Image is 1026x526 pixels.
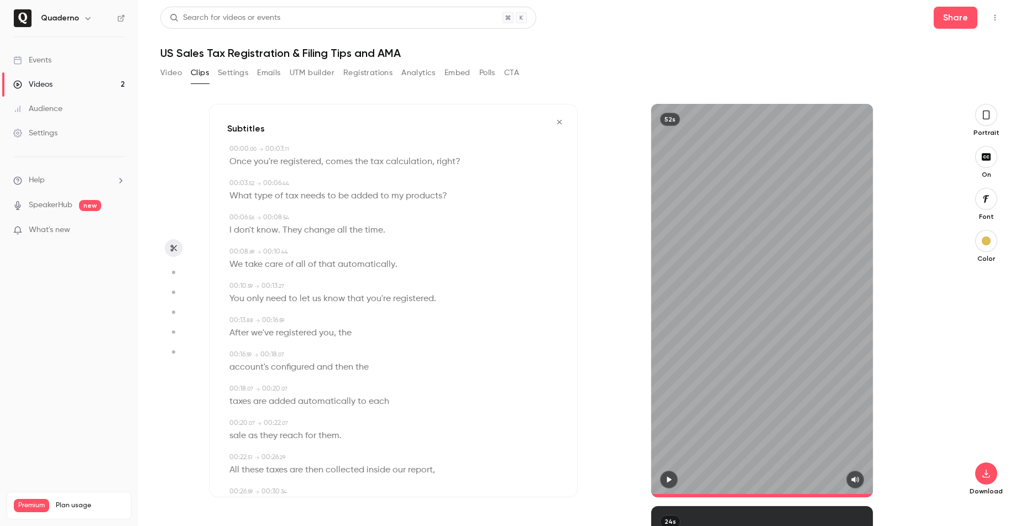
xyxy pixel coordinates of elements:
div: Videos [13,79,53,90]
button: Share [934,7,977,29]
span: to [327,188,336,204]
span: added [269,394,296,409]
span: , [321,154,323,170]
span: . [278,223,280,238]
span: . 00 [249,146,256,152]
span: added [351,188,378,204]
span: . 29 [279,455,285,460]
span: each [369,394,389,409]
span: calculation [386,154,432,170]
span: as [248,428,258,444]
span: you're [254,154,278,170]
span: What's new [29,224,70,236]
span: . 88 [245,318,253,323]
span: that [318,257,336,272]
span: of [275,188,283,204]
span: tax [285,188,299,204]
span: . 59 [245,352,252,357]
span: . 54 [282,215,289,220]
span: registered [276,325,317,341]
span: ? [456,154,460,170]
span: 00:20 [229,420,248,427]
span: 00:20 [262,386,280,392]
span: know [256,223,278,238]
span: are [253,394,266,409]
span: . 56 [248,215,254,220]
span: the [355,360,369,375]
span: . 59 [278,318,284,323]
span: collected [326,462,364,478]
p: Font [969,212,1004,221]
span: 00:10 [263,249,280,255]
span: let [300,291,310,307]
span: for [305,428,316,444]
span: new [79,200,101,211]
span: . 59 [247,489,253,495]
span: 00:22 [229,454,247,461]
span: need [266,291,286,307]
span: care [265,257,283,272]
span: 00:06 [229,214,248,221]
span: All [229,462,239,478]
span: of [285,257,294,272]
span: . [383,223,385,238]
button: Registrations [343,64,392,82]
p: Color [969,254,1004,263]
span: inside [367,462,390,478]
button: Polls [479,64,495,82]
span: I [229,223,232,238]
span: Help [29,175,45,186]
span: report [408,462,433,478]
span: → [259,145,263,154]
span: , [433,462,435,478]
button: Video [160,64,182,82]
span: . 07 [280,386,287,392]
span: . [339,428,342,444]
span: you, the [319,325,352,341]
button: Clips [191,64,209,82]
p: On [969,170,1004,179]
span: the [349,223,363,238]
span: . 44 [281,181,289,186]
span: . 11 [284,146,289,152]
img: Quaderno [14,9,32,27]
span: taxes [229,394,251,409]
span: they [260,428,278,444]
iframe: Noticeable Trigger [112,225,125,235]
span: reach [280,428,303,444]
span: → [255,488,259,496]
span: 00:00 [229,146,249,152]
span: you're [367,291,391,307]
span: → [255,454,259,462]
button: UTM builder [290,64,334,82]
span: these [242,462,264,478]
button: Top Bar Actions [986,9,1004,27]
span: . 59 [247,283,253,289]
span: 00:06 [263,180,281,187]
span: taxes [266,462,287,478]
span: → [254,351,258,359]
span: our [392,462,406,478]
span: type [254,188,273,204]
span: 00:16 [229,351,245,358]
span: 00:26 [229,488,247,495]
span: of [308,257,316,272]
span: . 52 [248,181,254,186]
span: only [247,291,264,307]
h1: US Sales Tax Registration & Filing Tips and AMA [160,46,1004,60]
span: . 69 [248,249,254,255]
span: right [437,154,456,170]
span: 00:16 [262,317,278,324]
span: then [335,360,353,375]
span: to [358,394,367,409]
span: time [365,223,383,238]
span: → [256,214,261,222]
span: → [257,419,261,428]
span: the [355,154,368,170]
span: change [304,223,335,238]
span: 00:03 [229,180,248,187]
span: → [255,385,260,393]
span: 00:13 [229,317,245,324]
span: . 07 [246,386,253,392]
span: 00:03 [265,146,284,152]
